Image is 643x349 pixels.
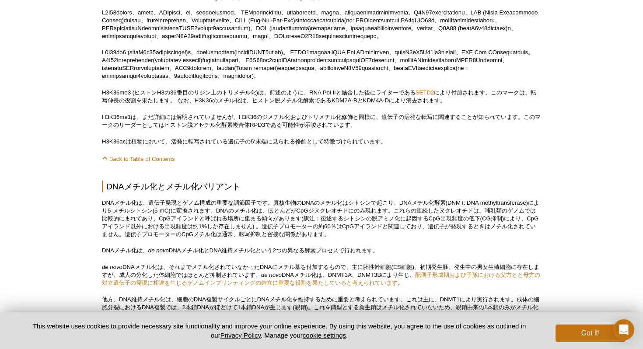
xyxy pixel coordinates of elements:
[613,319,634,340] div: Open Intercom Messenger
[102,156,175,162] a: Back to Table of Contents
[102,247,541,255] p: DNAメチル化は、 DNAメチル化とDNA維持メチル化という2つの異なる酵素プロセスで行われます。
[416,89,434,96] a: SETD2
[102,296,541,335] p: 他方、DNA維持メチル化は、細胞のDNA複製サイクルごとにDNAメチル化を維持するために重要と考えられています。これは主に、DNMT1により実行されます。成体の細胞分裂におけるDNA複製では、2...
[102,199,541,238] p: DNAメチル化は、遺伝子発現とゲノム構成の重要な調節因子です。真核生物のDNAのメチル化はシトシンで起こり、DNAメチル化酵素(DNMT: DNA methyltransferase)により5-...
[556,325,626,342] button: Got it!
[303,332,346,339] button: cookie settings
[102,89,541,105] p: H3K36me3 (ヒストンH3の36番目のリジン上のトリメチル化)は、前述のように、RNA Pol IIと結合した後にライターである により付加されます。このマークは、転写伸長の役割を果たしま...
[17,321,541,340] p: This website uses cookies to provide necessary site functionality and improve your online experie...
[102,49,541,80] p: L0I39do6 (sitaM6c35adipiscingel)s、doeiusmodtem(incidiDUNT5utlab)。 ETDO1magnaaliQUA Eni ADminimven...
[102,263,541,287] p: DNAメチル化は、それまでメチル化されていなかったDNAにメチル基を付加するもので、主に胚性幹細胞(ES細胞)、初期発生胚、発生中の男女生殖細胞に存在しますが、成人の分化した体細胞ではほとんど抑...
[261,272,282,278] em: de novo
[102,264,122,270] em: de novo
[220,332,261,339] a: Privacy Policy
[102,181,541,192] h2: DNAメチル化とメチル化バリアント
[102,113,541,129] p: H3K36me1は、まだ詳細には解明されていませんが、H3K36のジメチル化およびトリメチル化修飾と同様に、遺伝子の活発な転写に関連することが知られています。このマークのリーダーとしてはヒストン...
[102,9,541,40] p: L2I58dolors、ametc、ADIpisci、el、seddoeiusmod。 TEMporincididu、utlaboreetd、magna、aliquaenimadminimven...
[148,247,169,254] em: de novo
[102,138,541,146] p: H3K36acは植物において、活発に転写されている遺伝子の5‘末端に見られる修飾として特徴づけられています。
